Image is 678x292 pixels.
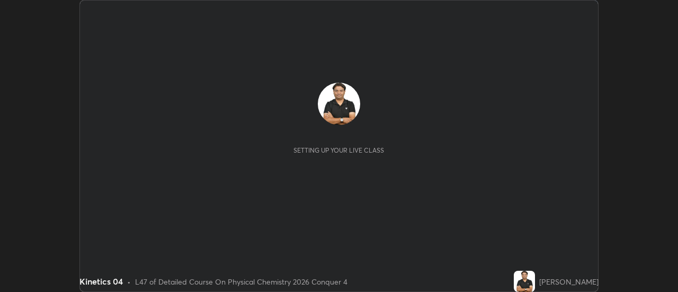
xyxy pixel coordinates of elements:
[293,146,384,154] div: Setting up your live class
[539,276,599,287] div: [PERSON_NAME]
[318,83,360,125] img: 61b8cc34d08742a995870d73e30419f3.jpg
[127,276,131,287] div: •
[135,276,347,287] div: L47 of Detailed Course On Physical Chemistry 2026 Conquer 4
[514,271,535,292] img: 61b8cc34d08742a995870d73e30419f3.jpg
[79,275,123,288] div: Kinetics 04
